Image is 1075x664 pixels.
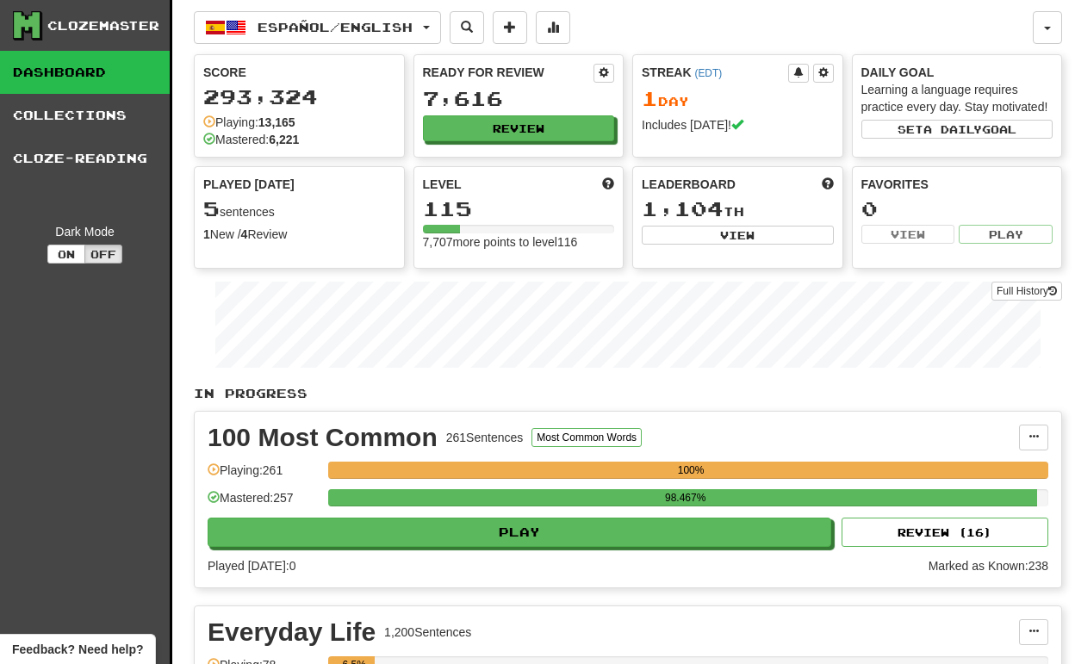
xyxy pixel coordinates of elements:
div: 293,324 [203,86,395,108]
button: View [642,226,834,245]
strong: 13,165 [258,115,295,129]
div: Playing: 261 [208,462,320,490]
a: Full History [991,282,1062,301]
strong: 1 [203,227,210,241]
button: On [47,245,85,264]
a: (EDT) [694,67,722,79]
div: Favorites [861,176,1053,193]
span: 1 [642,86,658,110]
div: 100 Most Common [208,425,438,450]
span: Level [423,176,462,193]
strong: 6,221 [269,133,299,146]
span: Open feedback widget [12,641,143,658]
button: Search sentences [450,11,484,44]
span: 1,104 [642,196,724,220]
button: Seta dailygoal [861,120,1053,139]
span: Leaderboard [642,176,736,193]
button: Off [84,245,122,264]
div: 7,616 [423,88,615,109]
span: Played [DATE]: 0 [208,559,295,573]
div: New / Review [203,226,395,243]
div: Score [203,64,395,81]
button: Español/English [194,11,441,44]
button: Play [959,225,1053,244]
button: Play [208,518,831,547]
button: Review [423,115,615,141]
div: Clozemaster [47,17,159,34]
div: Everyday Life [208,619,376,645]
div: 261 Sentences [446,429,524,446]
p: In Progress [194,385,1062,402]
button: More stats [536,11,570,44]
div: Ready for Review [423,64,594,81]
div: Day [642,88,834,110]
span: 5 [203,196,220,220]
span: This week in points, UTC [822,176,834,193]
button: Review (16) [842,518,1048,547]
div: Marked as Known: 238 [929,557,1048,574]
span: Played [DATE] [203,176,295,193]
div: Playing: [203,114,295,131]
span: a daily [923,123,982,135]
div: 0 [861,198,1053,220]
div: sentences [203,198,395,220]
div: Learning a language requires practice every day. Stay motivated! [861,81,1053,115]
button: Add sentence to collection [493,11,527,44]
div: 115 [423,198,615,220]
span: Score more points to level up [602,176,614,193]
div: th [642,198,834,220]
div: Includes [DATE]! [642,116,834,133]
div: 98.467% [333,489,1037,506]
div: 7,707 more points to level 116 [423,233,615,251]
div: Mastered: 257 [208,489,320,518]
strong: 4 [241,227,248,241]
div: 1,200 Sentences [384,624,471,641]
div: 100% [333,462,1048,479]
span: Español / English [258,20,413,34]
button: Most Common Words [531,428,642,447]
div: Daily Goal [861,64,1053,81]
div: Mastered: [203,131,299,148]
div: Dark Mode [13,223,157,240]
button: View [861,225,955,244]
div: Streak [642,64,788,81]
